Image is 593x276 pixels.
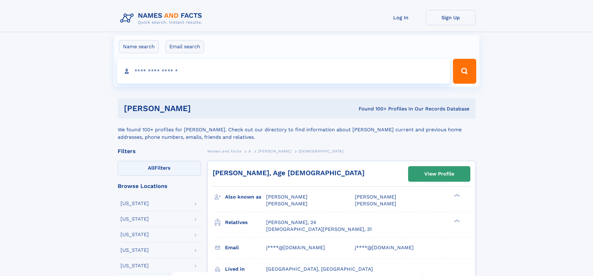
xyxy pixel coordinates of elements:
[355,201,396,207] span: [PERSON_NAME]
[266,266,373,272] span: [GEOGRAPHIC_DATA], [GEOGRAPHIC_DATA]
[165,40,204,53] label: Email search
[118,148,201,154] div: Filters
[266,201,308,207] span: [PERSON_NAME]
[118,10,207,27] img: Logo Names and Facts
[248,149,251,153] span: A
[453,194,460,198] div: ❯
[117,59,450,84] input: search input
[225,192,266,202] h3: Also known as
[266,219,316,226] a: [PERSON_NAME], 24
[118,161,201,176] label: Filters
[426,10,476,25] a: Sign Up
[266,194,308,200] span: [PERSON_NAME]
[225,242,266,253] h3: Email
[266,226,372,233] a: [DEMOGRAPHIC_DATA][PERSON_NAME], 31
[118,119,476,141] div: We found 100+ profiles for [PERSON_NAME]. Check out our directory to find information about [PERS...
[120,248,149,253] div: [US_STATE]
[258,147,291,155] a: [PERSON_NAME]
[453,219,460,223] div: ❯
[120,201,149,206] div: [US_STATE]
[118,183,201,189] div: Browse Locations
[148,165,154,171] span: All
[207,147,242,155] a: Names and Facts
[225,217,266,228] h3: Relatives
[120,217,149,222] div: [US_STATE]
[408,166,470,181] a: View Profile
[424,167,454,181] div: View Profile
[120,232,149,237] div: [US_STATE]
[248,147,251,155] a: A
[376,10,426,25] a: Log In
[299,149,344,153] span: [DEMOGRAPHIC_DATA]
[119,40,159,53] label: Name search
[275,105,469,112] div: Found 100+ Profiles In Our Records Database
[120,263,149,268] div: [US_STATE]
[258,149,291,153] span: [PERSON_NAME]
[355,194,396,200] span: [PERSON_NAME]
[225,264,266,274] h3: Lived in
[124,105,275,112] h1: [PERSON_NAME]
[453,59,476,84] button: Search Button
[213,169,365,177] a: [PERSON_NAME], Age [DEMOGRAPHIC_DATA]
